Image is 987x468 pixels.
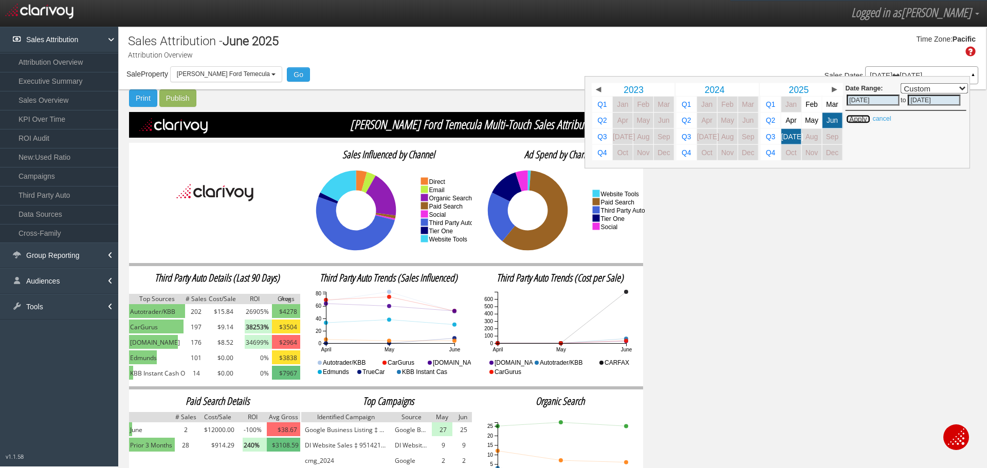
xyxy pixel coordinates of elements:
a: Q1 [592,97,612,112]
a: ▶ [828,83,840,96]
a: Oct [613,145,633,160]
button: Apply [846,114,871,124]
img: grey.png [452,412,473,422]
a: Apr [781,113,801,128]
td: $9.14 [207,320,237,335]
span: ◀ [596,86,601,93]
img: green.png [129,366,133,380]
td: DI Website Sales [391,438,432,453]
a: Mar [822,97,843,112]
a: Feb [718,97,738,112]
span: $38.67 [278,425,297,435]
span: KBB Instant Cash Offer [130,368,195,379]
span: CarGurus [130,322,158,332]
span: Sales [825,71,843,80]
span: 0% [260,368,269,379]
span: Sale [126,70,141,78]
td: Cars.com [129,335,185,350]
td: 101 [185,350,208,366]
td: DI Website Sales ‡ 9514211737 [301,438,391,453]
a: Q3 [592,129,612,144]
td: $8.52 [207,335,237,350]
span: June [130,425,142,435]
img: dark-green.png [267,438,300,452]
img: grey.png [432,412,452,422]
span: 34699% [246,338,269,348]
span: Dates [845,71,864,80]
span: 2023 [624,84,644,95]
text: 500 [484,304,493,309]
span: May [721,117,734,124]
img: light-green.png [245,320,279,333]
span: Jan [617,101,628,108]
a: Q3 [677,129,697,144]
td: 14 [185,366,208,381]
a: [DATE] [781,129,801,144]
text: 60 [316,303,322,309]
span: 240% [244,440,260,451]
text: CARFAX [605,359,629,366]
img: grey.png [207,294,237,304]
a: Aug [718,129,738,144]
span: 0% [260,353,269,363]
h2: Top Campaigns [303,396,474,407]
a: Apr [697,113,717,128]
span: Apr [701,117,712,124]
a: Q4 [677,145,697,160]
text: [DOMAIN_NAME] [495,359,544,366]
a: Q4 [592,145,612,160]
span: Jun [827,117,838,124]
text: Autotrader/KBB [323,359,365,366]
text: 20 [487,433,493,439]
a: Q4 [761,145,781,160]
span: -100% [244,425,262,435]
a: Feb [802,97,822,112]
button: Go [287,67,310,82]
text: 600 [484,296,493,302]
td: $12000.00 [197,422,239,438]
img: green.png [129,335,178,349]
span: 25 [460,425,467,435]
span: May [805,117,818,124]
span: Jan [701,101,712,108]
a: Jan [697,97,717,112]
a: Sep [822,129,843,144]
a: Dec [654,145,674,160]
a: Mar [654,97,674,112]
span: Mar [826,101,838,108]
span: Oct [785,148,796,156]
span: Nov [806,148,818,156]
a: ◀ [592,83,605,96]
a: Q1 [761,97,781,112]
a: May [802,113,822,128]
a: Aug [802,129,822,144]
text: website tools [429,236,467,243]
a: Aug [633,129,653,144]
span: Q4 [597,148,607,156]
text: TrueCar [362,368,385,376]
a: Apr [613,113,633,128]
td: 2 [175,422,197,438]
a: cancel [872,115,891,122]
span: Q3 [682,133,691,140]
text: April [321,347,332,352]
a: Q2 [592,113,612,128]
b: Date Range: [846,84,883,91]
img: grey.png [239,412,267,422]
a: Jun [654,113,674,128]
span: Autotrader/KBB [130,307,175,317]
span: Jan [785,101,797,108]
a: May [718,113,738,128]
img: green.png [272,304,301,318]
a: Feb [633,97,653,112]
span: Q2 [597,117,607,124]
span: $7967 [279,368,297,379]
text: CarGurus [495,368,521,376]
span: Feb [637,101,650,108]
text: tier one [600,215,625,222]
span: Q1 [766,101,775,108]
span: $4278 [279,307,297,317]
text: CarGurus [388,359,414,366]
span: Feb [721,101,734,108]
img: grey.png [237,294,271,304]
